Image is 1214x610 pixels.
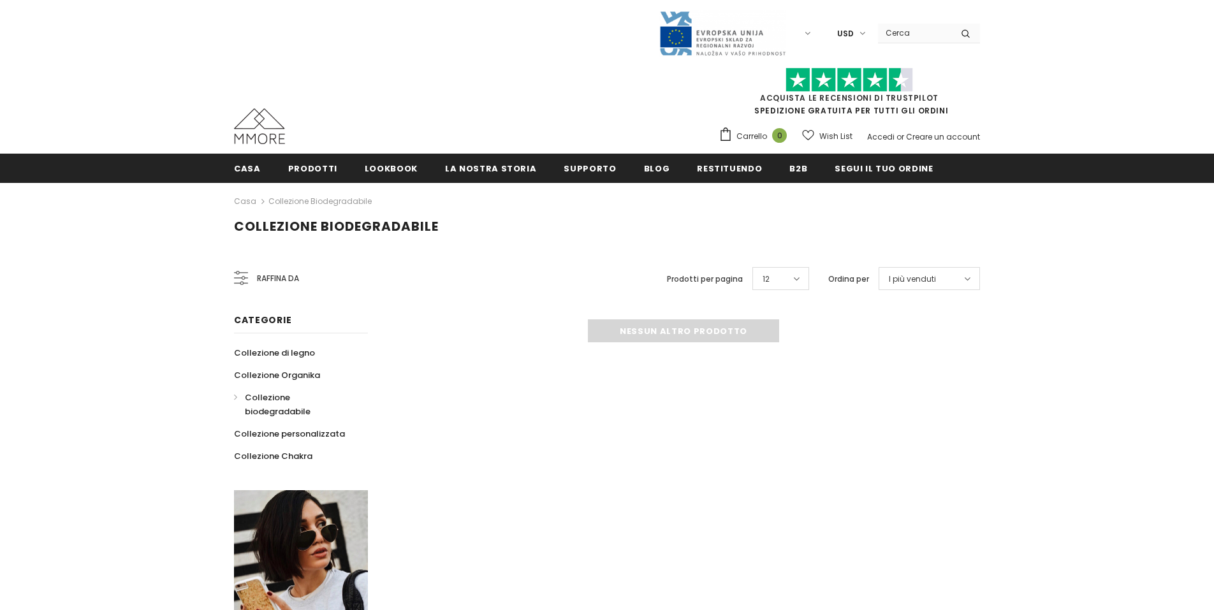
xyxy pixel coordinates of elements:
input: Search Site [878,24,951,42]
span: Segui il tuo ordine [835,163,933,175]
span: USD [837,27,854,40]
a: Creare un account [906,131,980,142]
span: Collezione Organika [234,369,320,381]
span: Wish List [819,130,852,143]
a: Blog [644,154,670,182]
a: Wish List [802,125,852,147]
a: Javni Razpis [659,27,786,38]
span: Collezione di legno [234,347,315,359]
span: Prodotti [288,163,337,175]
img: Fidati di Pilot Stars [786,68,913,92]
a: Segui il tuo ordine [835,154,933,182]
a: Collezione biodegradabile [268,196,372,207]
span: Categorie [234,314,291,326]
a: La nostra storia [445,154,536,182]
a: supporto [564,154,616,182]
span: supporto [564,163,616,175]
span: Collezione biodegradabile [245,391,311,418]
span: I più venduti [889,273,936,286]
a: Lookbook [365,154,418,182]
span: Collezione Chakra [234,450,312,462]
label: Prodotti per pagina [667,273,743,286]
a: Accedi [867,131,895,142]
a: Casa [234,194,256,209]
img: Casi MMORE [234,108,285,144]
span: or [896,131,904,142]
span: 0 [772,128,787,143]
img: Javni Razpis [659,10,786,57]
label: Ordina per [828,273,869,286]
span: B2B [789,163,807,175]
a: Restituendo [697,154,762,182]
span: La nostra storia [445,163,536,175]
a: Collezione di legno [234,342,315,364]
a: Prodotti [288,154,337,182]
span: Restituendo [697,163,762,175]
a: B2B [789,154,807,182]
span: Collezione biodegradabile [234,217,439,235]
span: Raffina da [257,272,299,286]
span: SPEDIZIONE GRATUITA PER TUTTI GLI ORDINI [719,73,980,116]
a: Carrello 0 [719,127,793,146]
span: Carrello [736,130,767,143]
span: 12 [763,273,770,286]
a: Collezione Organika [234,364,320,386]
a: Collezione biodegradabile [234,386,354,423]
span: Collezione personalizzata [234,428,345,440]
a: Collezione Chakra [234,445,312,467]
span: Casa [234,163,261,175]
a: Casa [234,154,261,182]
a: Acquista le recensioni di TrustPilot [760,92,939,103]
span: Lookbook [365,163,418,175]
a: Collezione personalizzata [234,423,345,445]
span: Blog [644,163,670,175]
